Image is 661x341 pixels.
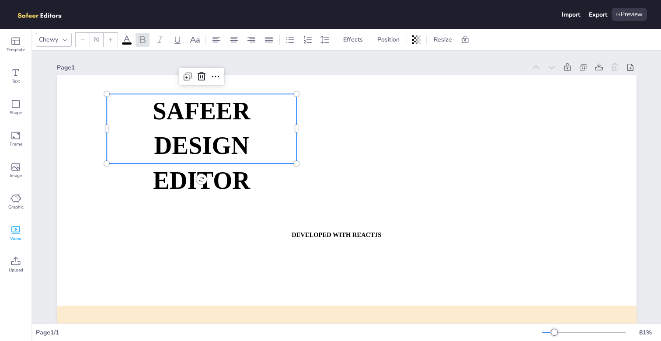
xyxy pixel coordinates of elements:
[10,141,22,148] span: Frame
[10,109,22,116] span: Shape
[432,35,454,44] span: Resize
[57,63,526,72] div: Page 1
[10,172,22,179] span: Image
[153,97,250,125] strong: SAFEER
[589,10,607,19] div: Export
[612,8,647,21] div: Preview
[8,204,24,211] span: Graphic
[562,10,580,19] div: Import
[12,78,20,85] span: Text
[9,267,23,274] span: Upload
[341,35,365,44] span: Effects
[37,34,60,45] div: Chewy
[635,328,656,337] div: 81 %
[292,232,381,239] strong: DEVELOPED WITH REACTJS
[7,46,25,53] span: Template
[14,8,74,21] img: logo.png
[376,35,401,44] span: Position
[36,328,542,337] div: Page 1 / 1
[153,132,250,194] strong: DESIGN EDITOR
[10,235,21,242] span: Video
